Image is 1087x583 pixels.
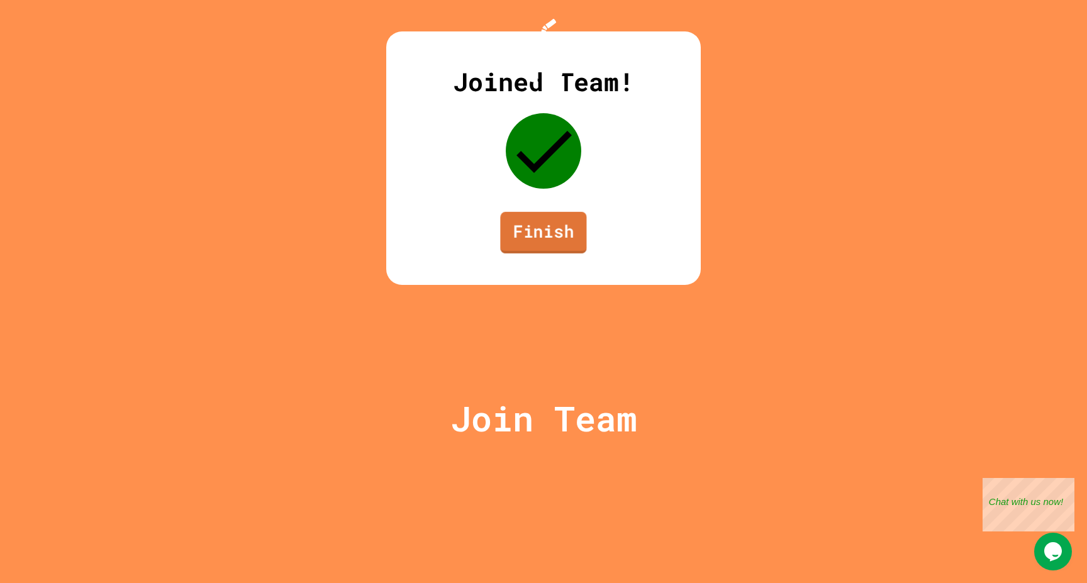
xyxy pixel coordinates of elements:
[500,212,586,253] a: Finish
[1034,533,1074,570] iframe: chat widget
[518,19,569,82] img: Logo.svg
[983,478,1074,531] iframe: chat widget
[450,392,637,445] p: Join Team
